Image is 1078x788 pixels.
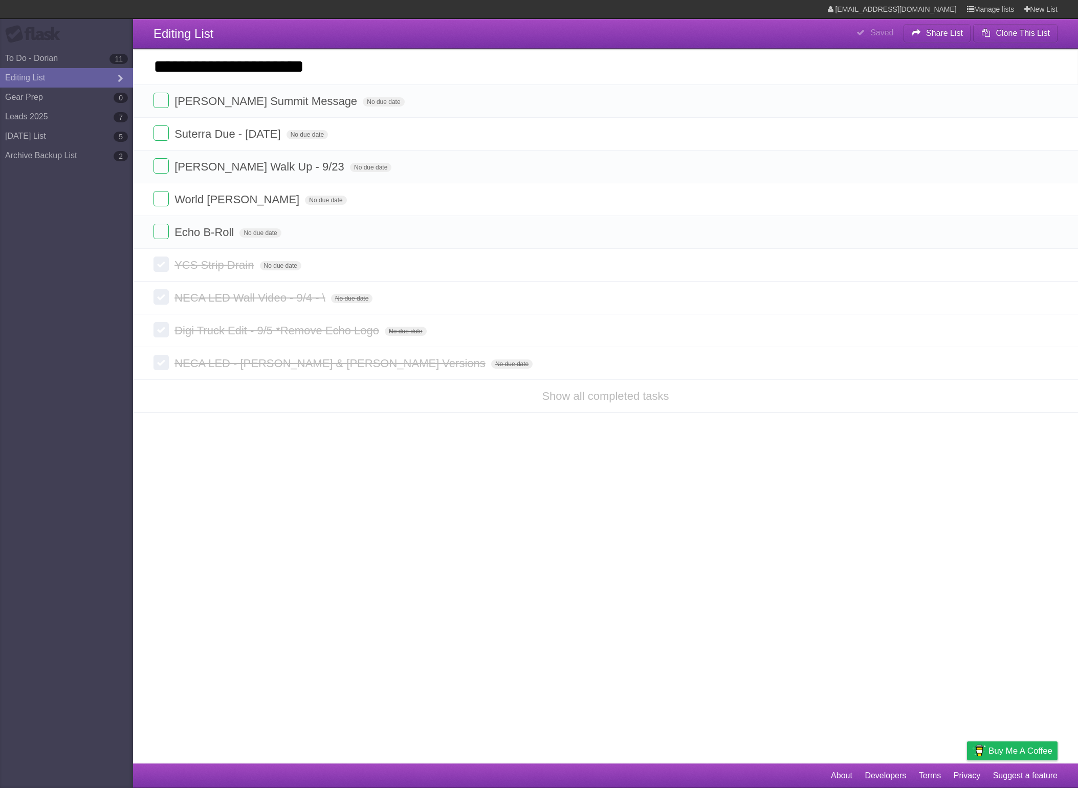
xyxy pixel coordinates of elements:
[919,766,941,785] a: Terms
[153,158,169,174] label: Done
[174,291,328,304] : NECA LED Wall Video - 9/4 - \
[174,357,488,370] span: NECA LED - [PERSON_NAME] & [PERSON_NAME] Versions
[114,132,128,142] b: 5
[973,24,1058,42] button: Clone This List
[153,191,169,206] label: Done
[153,93,169,108] label: Done
[996,29,1050,37] b: Clone This List
[363,97,404,107] span: No due date
[5,25,67,44] div: Flask
[153,27,213,40] span: Editing List
[331,294,372,303] span: No due date
[350,163,391,172] span: No due date
[988,742,1052,760] span: Buy me a coffee
[870,28,893,37] b: Saved
[542,390,669,402] a: Show all completed tasks
[153,289,169,305] label: Done
[865,766,906,785] a: Developers
[153,224,169,239] label: Done
[174,324,382,337] span: Digi Truck Edit - 9/5 *Remove Echo Logo
[287,130,328,139] span: No due date
[174,193,302,206] span: World [PERSON_NAME]
[174,160,347,173] span: [PERSON_NAME] Walk Up - 9/23
[831,766,852,785] a: About
[174,127,283,140] span: Suterra Due - [DATE]
[114,112,128,122] b: 7
[926,29,963,37] b: Share List
[972,742,986,759] img: Buy me a coffee
[904,24,971,42] button: Share List
[239,228,281,238] span: No due date
[967,741,1058,760] a: Buy me a coffee
[153,257,169,272] label: Done
[174,259,256,271] span: YCS Strip Drain
[174,95,360,108] span: [PERSON_NAME] Summit Message
[385,327,426,336] span: No due date
[153,322,169,337] label: Done
[174,226,236,239] span: Echo B-Roll
[153,355,169,370] label: Done
[305,196,346,205] span: No due date
[114,151,128,161] b: 2
[954,766,980,785] a: Privacy
[109,54,128,64] b: 11
[491,359,533,369] span: No due date
[114,93,128,103] b: 0
[993,766,1058,785] a: Suggest a feature
[260,261,301,270] span: No due date
[153,125,169,141] label: Done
